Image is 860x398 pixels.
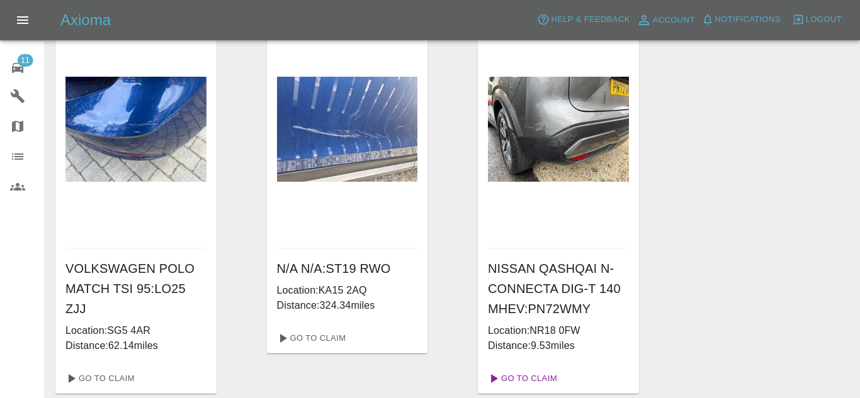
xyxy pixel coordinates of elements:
[65,338,207,353] p: Distance: 62.14 miles
[488,258,629,319] h6: NISSAN QASHQAI N-CONNECTA DIG-T 140 MHEV : PN72WMY
[653,13,695,28] span: Account
[488,338,629,353] p: Distance: 9.53 miles
[65,258,207,319] h6: VOLKSWAGEN POLO MATCH TSI 95 : LO25 ZJJ
[633,10,698,30] a: Account
[277,283,418,298] p: Location: KA15 2AQ
[806,13,842,27] span: Logout
[60,368,138,389] a: Go To Claim
[534,10,633,30] button: Help & Feedback
[488,323,629,338] p: Location: NR18 0FW
[698,10,784,30] button: Notifications
[17,54,33,67] span: 11
[8,5,38,35] button: Open drawer
[277,298,418,313] p: Distance: 324.34 miles
[60,10,111,30] h5: Axioma
[277,258,418,279] h6: N/A N/A : ST19 RWO
[272,328,349,348] a: Go To Claim
[551,13,630,27] span: Help & Feedback
[715,13,781,27] span: Notifications
[65,323,207,338] p: Location: SG5 4AR
[483,368,560,389] a: Go To Claim
[789,10,845,30] button: Logout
